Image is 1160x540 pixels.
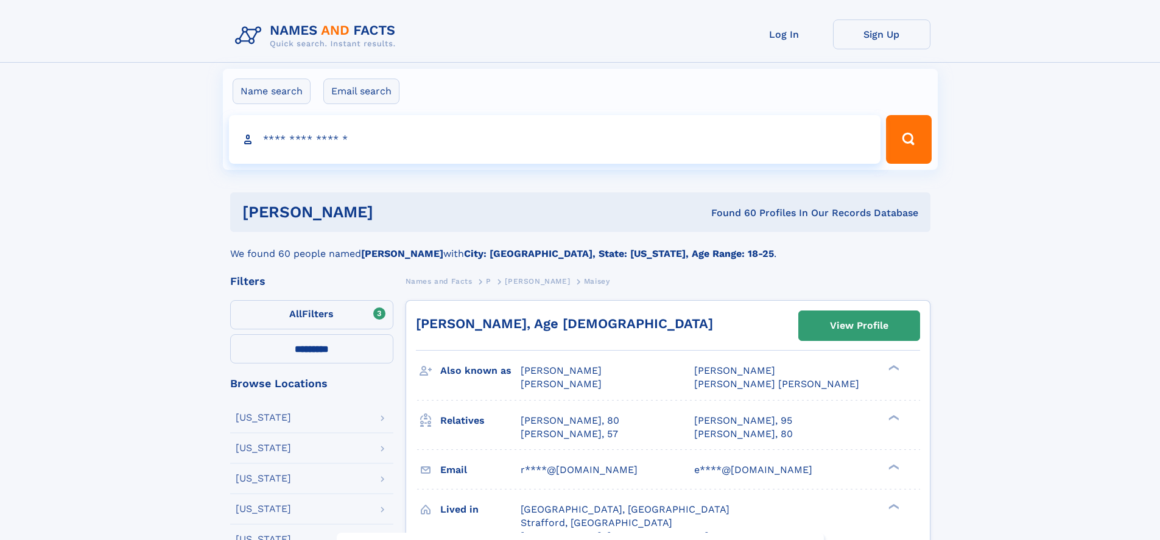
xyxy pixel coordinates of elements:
[885,364,900,372] div: ❯
[521,517,672,528] span: Strafford, [GEOGRAPHIC_DATA]
[230,300,393,329] label: Filters
[236,504,291,514] div: [US_STATE]
[361,248,443,259] b: [PERSON_NAME]
[440,460,521,480] h3: Email
[406,273,473,289] a: Names and Facts
[229,115,881,164] input: search input
[736,19,833,49] a: Log In
[230,232,930,261] div: We found 60 people named with .
[521,365,602,376] span: [PERSON_NAME]
[486,273,491,289] a: P
[440,499,521,520] h3: Lived in
[799,311,919,340] a: View Profile
[236,443,291,453] div: [US_STATE]
[236,474,291,483] div: [US_STATE]
[242,205,543,220] h1: [PERSON_NAME]
[521,414,619,427] a: [PERSON_NAME], 80
[230,378,393,389] div: Browse Locations
[521,427,618,441] a: [PERSON_NAME], 57
[233,79,311,104] label: Name search
[236,413,291,423] div: [US_STATE]
[694,427,793,441] a: [PERSON_NAME], 80
[289,308,302,320] span: All
[505,277,570,286] span: [PERSON_NAME]
[885,413,900,421] div: ❯
[440,410,521,431] h3: Relatives
[584,277,610,286] span: Maisey
[694,365,775,376] span: [PERSON_NAME]
[886,115,931,164] button: Search Button
[464,248,774,259] b: City: [GEOGRAPHIC_DATA], State: [US_STATE], Age Range: 18-25
[440,360,521,381] h3: Also known as
[830,312,888,340] div: View Profile
[833,19,930,49] a: Sign Up
[885,502,900,510] div: ❯
[230,276,393,287] div: Filters
[505,273,570,289] a: [PERSON_NAME]
[694,414,792,427] a: [PERSON_NAME], 95
[694,378,859,390] span: [PERSON_NAME] [PERSON_NAME]
[542,206,918,220] div: Found 60 Profiles In Our Records Database
[230,19,406,52] img: Logo Names and Facts
[885,463,900,471] div: ❯
[521,503,729,515] span: [GEOGRAPHIC_DATA], [GEOGRAPHIC_DATA]
[486,277,491,286] span: P
[323,79,399,104] label: Email search
[521,378,602,390] span: [PERSON_NAME]
[416,316,713,331] a: [PERSON_NAME], Age [DEMOGRAPHIC_DATA]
